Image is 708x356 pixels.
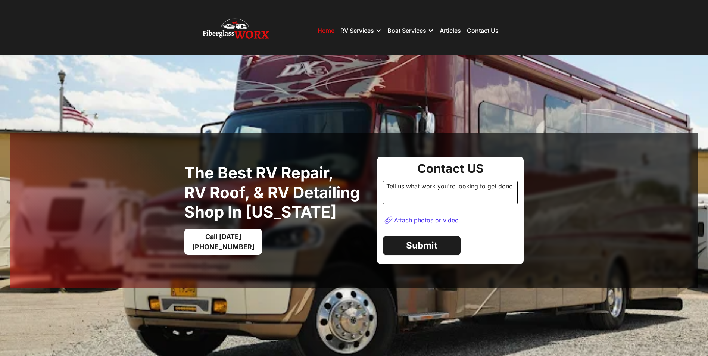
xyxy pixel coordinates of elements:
div: Tell us what work you're looking to get done. [383,181,518,204]
a: Home [318,27,334,34]
a: Call [DATE][PHONE_NUMBER] [184,229,262,255]
h1: The best RV Repair, RV Roof, & RV Detailing Shop in [US_STATE] [184,163,371,222]
a: Articles [440,27,461,34]
div: Contact US [383,163,518,175]
a: Contact Us [467,27,499,34]
div: Attach photos or video [394,216,459,224]
div: Boat Services [387,27,426,34]
div: RV Services [340,27,374,34]
a: Submit [383,236,461,255]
